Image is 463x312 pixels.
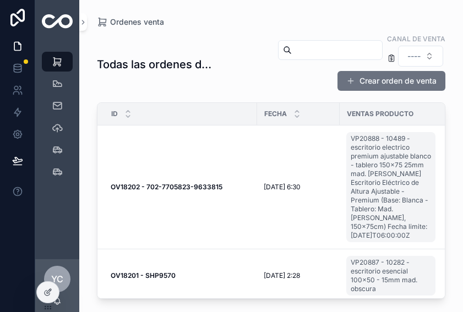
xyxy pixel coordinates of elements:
[346,256,435,295] a: VP20887 - 10282 - escritorio esencial 100x50 - 15mm mad. obscura
[351,258,431,293] span: VP20887 - 10282 - escritorio esencial 100x50 - 15mm mad. obscura
[111,110,118,118] span: ID
[264,183,333,191] a: [DATE] 6:30
[407,51,421,62] span: ----
[337,71,445,91] button: Crear orden de venta
[51,272,63,286] span: YC
[398,46,443,67] button: Select Button
[97,17,164,28] a: Ordenes venta
[346,130,440,244] a: VP20888 - 10489 - escritorio electrico premium ajustable blanco - tablero 150x75 25mm mad. [PERSO...
[42,14,73,30] img: App logo
[111,271,250,280] a: OV18201 - SHP9570
[35,44,79,196] div: scrollable content
[110,17,164,28] span: Ordenes venta
[264,110,287,118] span: Fecha
[347,110,413,118] span: Ventas producto
[351,134,431,240] span: VP20888 - 10489 - escritorio electrico premium ajustable blanco - tablero 150x75 25mm mad. [PERSO...
[264,271,300,280] span: [DATE] 2:28
[111,183,250,191] a: OV18202 - 702-7705823-9633815
[97,57,212,72] h1: Todas las ordenes de venta
[346,254,440,298] a: VP20887 - 10282 - escritorio esencial 100x50 - 15mm mad. obscura
[111,183,222,191] strong: OV18202 - 702-7705823-9633815
[387,34,445,43] label: canal de venta
[346,132,435,242] a: VP20888 - 10489 - escritorio electrico premium ajustable blanco - tablero 150x75 25mm mad. [PERSO...
[264,271,333,280] a: [DATE] 2:28
[111,271,176,280] strong: OV18201 - SHP9570
[264,183,301,191] span: [DATE] 6:30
